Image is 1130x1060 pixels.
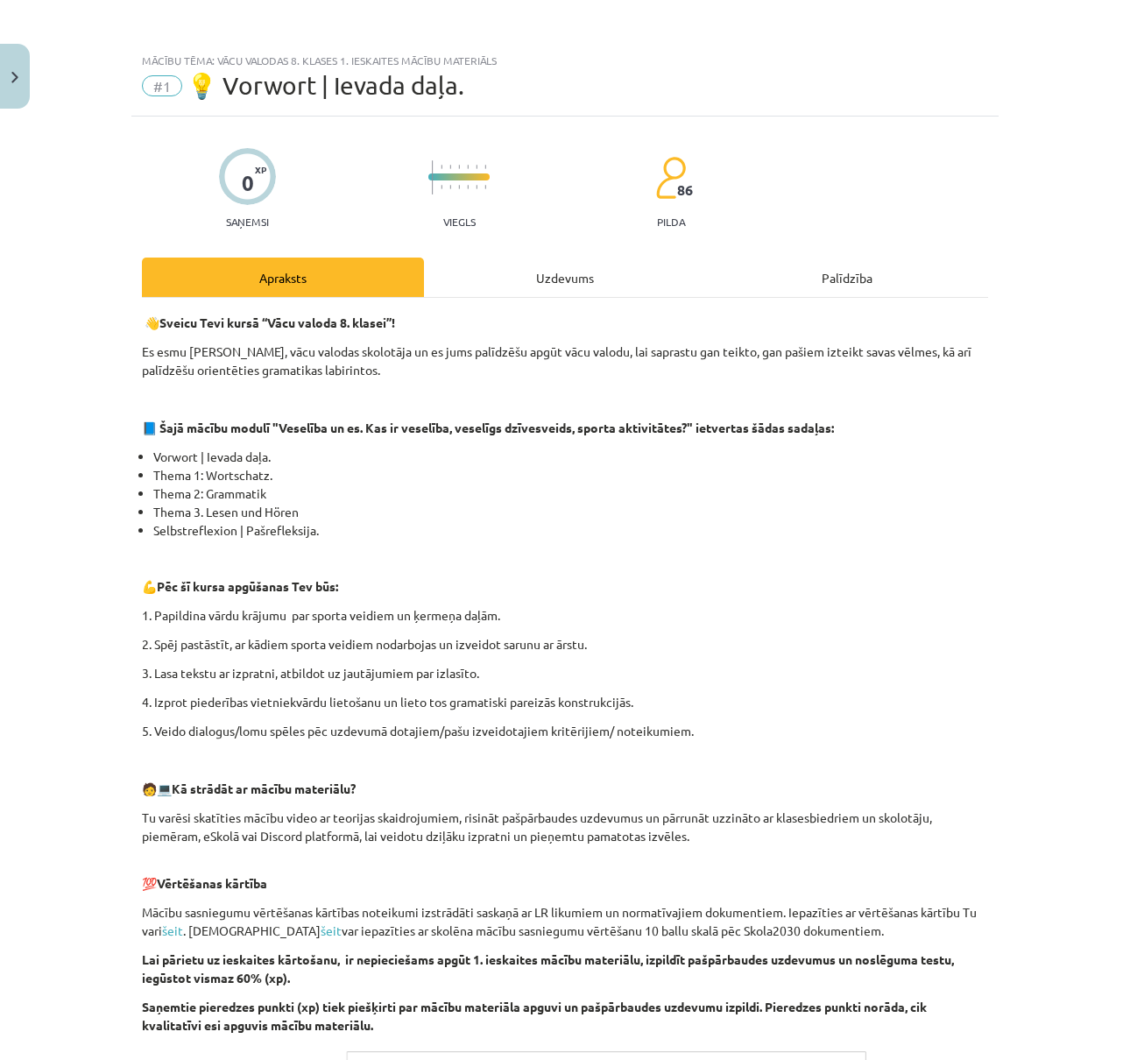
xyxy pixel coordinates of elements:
[677,182,693,198] span: 86
[432,160,434,194] img: icon-long-line-d9ea69661e0d244f92f715978eff75569469978d946b2353a9bb055b3ed8787d.svg
[157,578,338,594] b: Pēc šī kursa apgūšanas Tev būs:
[484,185,486,189] img: icon-short-line-57e1e144782c952c97e751825c79c345078a6d821885a25fce030b3d8c18986b.svg
[242,171,254,195] div: 0
[441,185,442,189] img: icon-short-line-57e1e144782c952c97e751825c79c345078a6d821885a25fce030b3d8c18986b.svg
[153,484,988,503] li: Thema 2: Grammatik
[449,185,451,189] img: icon-short-line-57e1e144782c952c97e751825c79c345078a6d821885a25fce030b3d8c18986b.svg
[142,951,954,986] strong: Lai pārietu uz ieskaites kārtošanu, ir nepieciešams apgūt 1. ieskaites mācību materiālu, izpildīt...
[142,693,988,711] p: 4. Izprot piederības vietniekvārdu lietošanu un lieto tos gramatiski pareizās konstrukcijās.
[162,922,183,938] a: šeit
[476,165,477,169] img: icon-short-line-57e1e144782c952c97e751825c79c345078a6d821885a25fce030b3d8c18986b.svg
[142,635,988,654] p: 2. Spēj pastāstīt, ar kādiem sporta veidiem nodarbojas un izveidot sarunu ar ārstu.
[142,577,988,596] p: 💪
[153,521,988,540] li: Selbstreflexion | Pašrefleksija.
[157,875,267,891] b: Vērtēšanas kārtība
[476,185,477,189] img: icon-short-line-57e1e144782c952c97e751825c79c345078a6d821885a25fce030b3d8c18986b.svg
[458,185,460,189] img: icon-short-line-57e1e144782c952c97e751825c79c345078a6d821885a25fce030b3d8c18986b.svg
[153,503,988,521] li: Thema 3. Lesen und Hören
[142,809,988,845] p: Tu varēsi skatīties mācību video ar teorijas skaidrojumiem, risināt pašpārbaudes uzdevumus un pār...
[655,156,686,200] img: students-c634bb4e5e11cddfef0936a35e636f08e4e9abd3cc4e673bd6f9a4125e45ecb1.svg
[255,165,266,174] span: XP
[142,258,424,297] div: Apraksts
[142,54,988,67] div: Mācību tēma: Vācu valodas 8. klases 1. ieskaites mācību materiāls
[153,448,988,466] li: Vorwort | Ievada daļa.
[142,420,834,435] strong: 📘 Šajā mācību modulī "Veselība un es. Kas ir veselība, veselīgs dzīvesveids, sporta aktivitātes?"...
[142,903,988,940] p: Mācību sasniegumu vērtēšanas kārtības noteikumi izstrādāti saskaņā ar LR likumiem un normatīvajie...
[142,856,988,893] p: 💯
[142,606,988,625] p: 1. Papildina vārdu krājumu par sporta veidiem un ķermeņa daļām.
[159,314,395,330] strong: Sveicu Tevi kursā “Vācu valoda 8. klasei”!
[443,216,476,228] p: Viegls
[467,165,469,169] img: icon-short-line-57e1e144782c952c97e751825c79c345078a6d821885a25fce030b3d8c18986b.svg
[321,922,342,938] a: šeit
[657,216,685,228] p: pilda
[11,72,18,83] img: icon-close-lesson-0947bae3869378f0d4975bcd49f059093ad1ed9edebbc8119c70593378902aed.svg
[142,75,182,96] span: #1
[142,722,988,740] p: 5. Veido dialogus/lomu spēles pēc uzdevumā dotajiem/pašu izveidotajiem kritērijiem/ noteikumiem.
[458,165,460,169] img: icon-short-line-57e1e144782c952c97e751825c79c345078a6d821885a25fce030b3d8c18986b.svg
[441,165,442,169] img: icon-short-line-57e1e144782c952c97e751825c79c345078a6d821885a25fce030b3d8c18986b.svg
[424,258,706,297] div: Uzdevums
[467,185,469,189] img: icon-short-line-57e1e144782c952c97e751825c79c345078a6d821885a25fce030b3d8c18986b.svg
[172,781,356,796] b: Kā strādāt ar mācību materiālu?
[142,343,988,379] p: Es esmu [PERSON_NAME], vācu valodas skolotāja un es jums palīdzēšu apgūt vācu valodu, lai saprast...
[187,71,464,100] span: 💡 Vorwort | Ievada daļa.
[153,466,988,484] li: Thema 1: Wortschatz.
[142,780,988,798] p: 🧑 💻
[142,314,988,332] p: 👋
[706,258,988,297] div: Palīdzība
[219,216,276,228] p: Saņemsi
[449,165,451,169] img: icon-short-line-57e1e144782c952c97e751825c79c345078a6d821885a25fce030b3d8c18986b.svg
[142,664,988,682] p: 3. Lasa tekstu ar izpratni, atbildot uz jautājumiem par izlasīto.
[142,999,927,1033] strong: Saņemtie pieredzes punkti (xp) tiek piešķirti par mācību materiāla apguvi un pašpārbaudes uzdevum...
[484,165,486,169] img: icon-short-line-57e1e144782c952c97e751825c79c345078a6d821885a25fce030b3d8c18986b.svg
